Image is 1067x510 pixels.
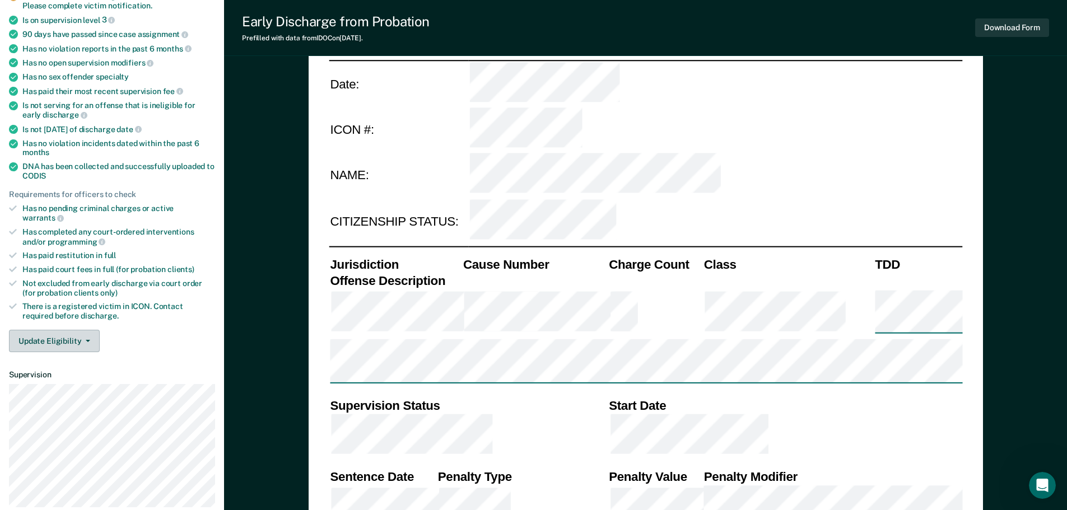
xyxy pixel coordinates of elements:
[9,330,100,352] button: Update Eligibility
[22,251,215,260] div: Has paid restitution in
[1029,472,1056,499] iframe: Intercom live chat
[22,124,215,134] div: Is not [DATE] of discharge
[702,469,962,485] th: Penalty Modifier
[163,87,183,96] span: fee
[329,273,462,289] th: Offense Description
[22,171,46,180] span: CODIS
[242,34,430,42] div: Prefilled with data from IDOC on [DATE] .
[43,110,87,119] span: discharge
[329,60,468,106] td: Date:
[436,469,607,485] th: Penalty Type
[48,237,105,246] span: programming
[22,15,215,25] div: Is on supervision level
[608,397,962,414] th: Start Date
[22,101,215,120] div: Is not serving for an offense that is ineligible for early
[111,58,154,67] span: modifiers
[22,44,215,54] div: Has no violation reports in the past 6
[167,265,194,274] span: clients)
[329,256,462,273] th: Jurisdiction
[702,256,873,273] th: Class
[22,148,49,157] span: months
[138,30,188,39] span: assignment
[329,469,436,485] th: Sentence Date
[22,29,215,39] div: 90 days have passed since case
[22,139,215,158] div: Has no violation incidents dated within the past 6
[22,162,215,181] div: DNA has been collected and successfully uploaded to
[100,288,118,297] span: only)
[22,227,215,246] div: Has completed any court-ordered interventions and/or
[22,58,215,68] div: Has no open supervision
[22,302,215,321] div: There is a registered victim in ICON. Contact required before
[81,311,119,320] span: discharge.
[9,370,215,380] dt: Supervision
[608,256,703,273] th: Charge Count
[22,213,64,222] span: warrants
[329,397,608,414] th: Supervision Status
[242,13,430,30] div: Early Discharge from Probation
[462,256,607,273] th: Cause Number
[975,18,1049,37] button: Download Form
[608,469,703,485] th: Penalty Value
[104,251,116,260] span: full
[102,15,115,24] span: 3
[22,204,215,223] div: Has no pending criminal charges or active
[22,279,215,298] div: Not excluded from early discharge via court order (for probation clients
[22,86,215,96] div: Has paid their most recent supervision
[329,106,468,152] td: ICON #:
[22,72,215,82] div: Has no sex offender
[117,125,141,134] span: date
[22,265,215,274] div: Has paid court fees in full (for probation
[9,190,215,199] div: Requirements for officers to check
[156,44,192,53] span: months
[874,256,962,273] th: TDD
[96,72,129,81] span: specialty
[329,152,468,198] td: NAME:
[329,198,468,244] td: CITIZENSHIP STATUS:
